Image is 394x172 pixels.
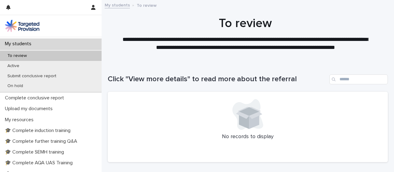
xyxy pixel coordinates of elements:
[5,20,39,32] img: M5nRWzHhSzIhMunXDL62
[329,74,388,84] input: Search
[2,160,78,166] p: 🎓 Complete AQA UAS Training
[2,117,38,123] p: My resources
[2,83,28,89] p: On hold
[2,106,58,112] p: Upload my documents
[137,2,157,8] p: To review
[2,138,82,144] p: 🎓 Complete further training Q&A
[2,53,32,58] p: To review
[2,74,61,79] p: Submit conclusive report
[108,16,383,31] h1: To review
[2,149,69,155] p: 🎓 Complete SEMH training
[108,75,327,84] h1: Click "View more details" to read more about the referral
[2,128,75,134] p: 🎓 Complete induction training
[2,63,24,69] p: Active
[105,1,130,8] a: My students
[2,41,36,47] p: My students
[115,134,380,140] p: No records to display
[2,95,69,101] p: Complete conclusive report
